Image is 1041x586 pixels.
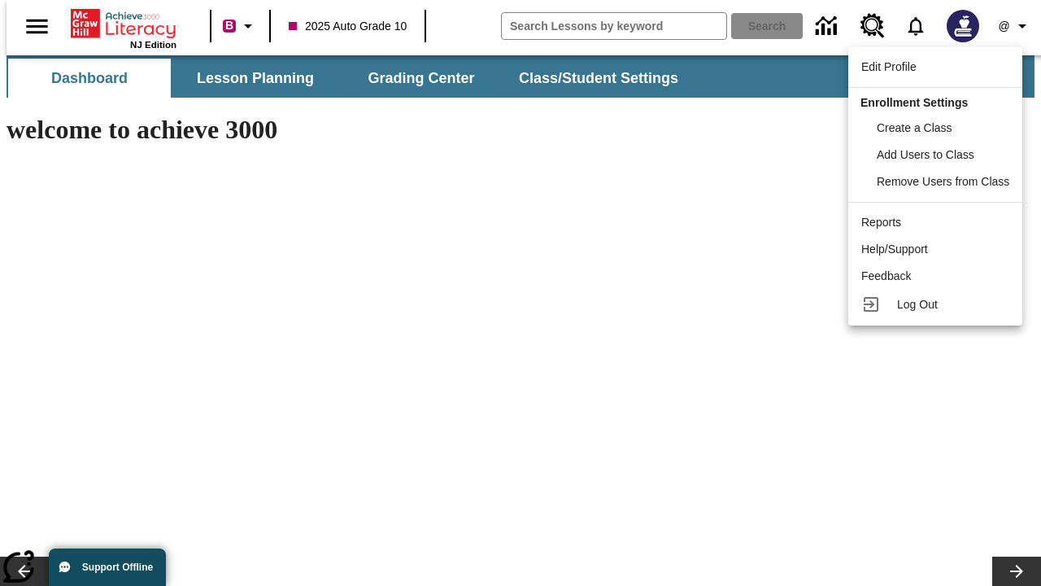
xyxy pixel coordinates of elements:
span: Create a Class [877,121,952,134]
span: Add Users to Class [877,148,974,161]
span: Feedback [861,269,911,282]
span: Help/Support [861,243,928,256]
span: Edit Profile [861,60,917,73]
span: Log Out [897,298,938,311]
span: Remove Users from Class [877,175,1009,188]
span: Reports [861,216,901,229]
span: Enrollment Settings [860,96,968,109]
